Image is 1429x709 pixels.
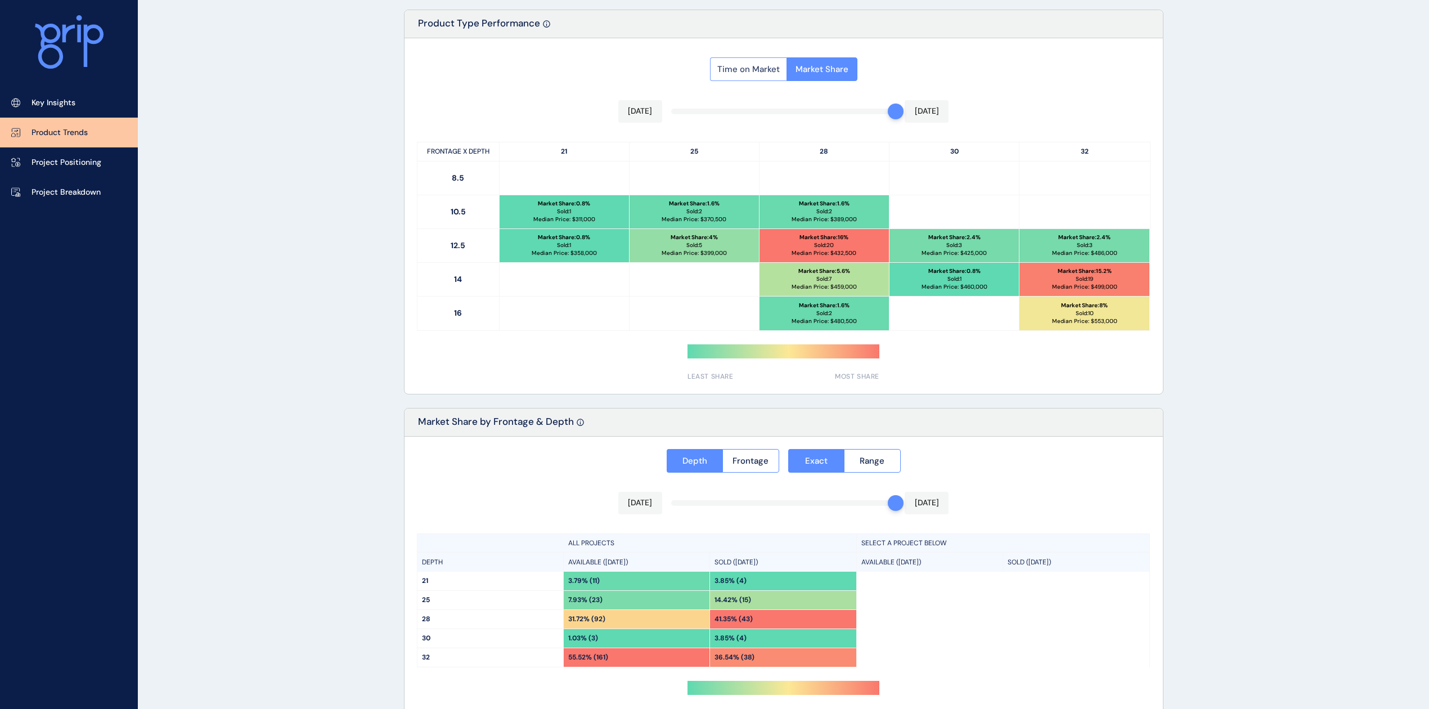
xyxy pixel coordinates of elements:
[760,142,889,161] p: 28
[687,372,734,382] span: LEAST SHARE
[500,142,630,161] p: 21
[630,142,760,161] p: 25
[722,449,779,473] button: Frontage
[568,558,628,567] p: AVAILABLE ([DATE])
[816,309,832,317] p: Sold: 2
[799,302,850,309] p: Market Share : 1.6 %
[714,558,758,567] p: SOLD ([DATE])
[538,234,590,241] p: Market Share : 0.8 %
[816,208,832,216] p: Sold: 2
[714,653,754,662] p: 36.54% (38)
[799,200,850,208] p: Market Share : 1.6 %
[417,229,500,262] p: 12.5
[662,216,726,223] p: Median Price: $ 370,500
[32,127,88,138] p: Product Trends
[733,455,769,466] span: Frontage
[557,241,571,249] p: Sold: 1
[32,97,75,109] p: Key Insights
[792,317,857,325] p: Median Price: $ 480,500
[889,142,1019,161] p: 30
[682,455,707,466] span: Depth
[1061,302,1108,309] p: Market Share : 8 %
[922,249,987,257] p: Median Price: $ 425,000
[568,653,608,662] p: 55.52% (161)
[714,614,753,624] p: 41.35% (43)
[568,539,614,548] p: ALL PROJECTS
[792,249,856,257] p: Median Price: $ 432,500
[915,497,939,509] p: [DATE]
[669,200,720,208] p: Market Share : 1.6 %
[788,449,844,473] button: Exact
[417,297,500,330] p: 16
[787,57,857,81] button: Market Share
[717,64,780,75] span: Time on Market
[844,449,901,473] button: Range
[533,216,595,223] p: Median Price: $ 311,000
[1076,309,1094,317] p: Sold: 10
[928,234,981,241] p: Market Share : 2.4 %
[628,497,652,509] p: [DATE]
[32,157,101,168] p: Project Positioning
[568,576,600,586] p: 3.79% (11)
[946,241,962,249] p: Sold: 3
[568,634,598,643] p: 1.03% (3)
[861,539,947,548] p: SELECT A PROJECT BELOW
[628,106,652,117] p: [DATE]
[1052,249,1117,257] p: Median Price: $ 486,000
[714,595,751,605] p: 14.42% (15)
[1019,142,1149,161] p: 32
[710,57,787,81] button: Time on Market
[1058,267,1112,275] p: Market Share : 15.2 %
[417,142,500,161] p: FRONTAGE X DEPTH
[422,576,559,586] p: 21
[686,208,702,216] p: Sold: 2
[667,449,723,473] button: Depth
[532,249,597,257] p: Median Price: $ 358,000
[928,267,981,275] p: Market Share : 0.8 %
[422,653,559,662] p: 32
[568,614,605,624] p: 31.72% (92)
[671,234,718,241] p: Market Share : 4 %
[835,372,879,382] span: MOST SHARE
[417,263,500,296] p: 14
[861,558,921,567] p: AVAILABLE ([DATE])
[1008,558,1051,567] p: SOLD ([DATE])
[816,275,832,283] p: Sold: 7
[557,208,571,216] p: Sold: 1
[922,283,987,291] p: Median Price: $ 460,000
[798,267,850,275] p: Market Share : 5.6 %
[947,275,961,283] p: Sold: 1
[814,241,834,249] p: Sold: 20
[1076,275,1093,283] p: Sold: 19
[417,195,500,228] p: 10.5
[792,216,857,223] p: Median Price: $ 389,000
[792,283,857,291] p: Median Price: $ 459,000
[796,64,848,75] span: Market Share
[714,576,747,586] p: 3.85% (4)
[1052,283,1117,291] p: Median Price: $ 499,000
[538,200,590,208] p: Market Share : 0.8 %
[686,241,702,249] p: Sold: 5
[422,595,559,605] p: 25
[1052,317,1117,325] p: Median Price: $ 553,000
[714,634,747,643] p: 3.85% (4)
[418,17,540,38] p: Product Type Performance
[915,106,939,117] p: [DATE]
[799,234,848,241] p: Market Share : 16 %
[417,161,500,195] p: 8.5
[32,187,101,198] p: Project Breakdown
[1077,241,1093,249] p: Sold: 3
[662,249,727,257] p: Median Price: $ 399,000
[422,558,443,567] p: DEPTH
[422,614,559,624] p: 28
[418,415,574,436] p: Market Share by Frontage & Depth
[1058,234,1111,241] p: Market Share : 2.4 %
[805,455,828,466] span: Exact
[860,455,884,466] span: Range
[568,595,603,605] p: 7.93% (23)
[422,634,559,643] p: 30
